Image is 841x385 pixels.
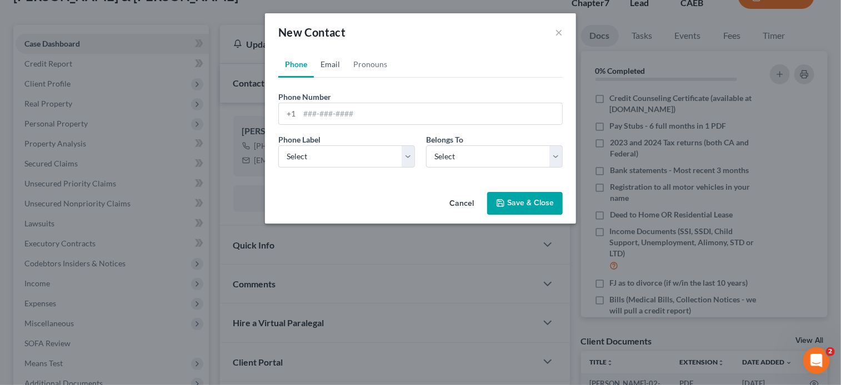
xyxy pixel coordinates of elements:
a: Email [314,51,347,78]
span: Phone Label [278,135,321,144]
a: Phone [278,51,314,78]
button: × [555,26,563,39]
span: New Contact [278,26,346,39]
button: Save & Close [487,192,563,215]
span: Belongs To [426,135,463,144]
div: +1 [279,103,299,124]
button: Cancel [440,193,483,215]
span: 2 [826,347,835,356]
a: Pronouns [347,51,394,78]
input: ###-###-#### [299,103,562,124]
span: Phone Number [278,92,331,102]
iframe: Intercom live chat [803,347,830,374]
